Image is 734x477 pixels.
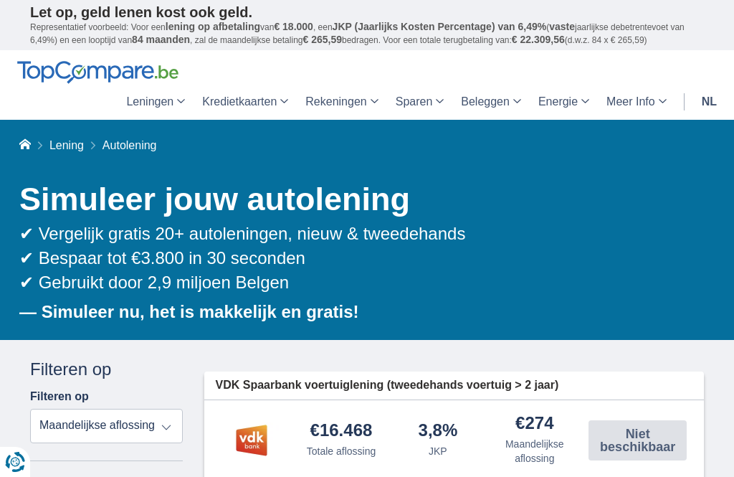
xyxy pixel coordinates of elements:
span: Autolening [103,139,157,151]
div: €274 [515,415,553,434]
div: ✔ Vergelijk gratis 20+ autoleningen, nieuw & tweedehands ✔ Bespaar tot €3.800 in 30 seconden ✔ Ge... [19,222,704,296]
span: € 265,59 [302,34,342,45]
span: vaste [549,21,575,32]
a: Lening [49,139,84,151]
div: JKP [429,444,447,458]
button: Niet beschikbaar [588,420,687,461]
a: Kredietkaarten [194,84,297,120]
span: lening op afbetaling [166,21,260,32]
span: JKP (Jaarlijks Kosten Percentage) van 6,49% [333,21,547,32]
span: VDK Spaarbank voertuiglening (tweedehands voertuig > 2 jaar) [216,377,559,394]
label: Filteren op [30,390,89,403]
span: € 18.000 [274,21,313,32]
a: Meer Info [598,84,675,120]
img: product.pl.alt VDK bank [216,422,287,458]
span: 84 maanden [132,34,190,45]
img: TopCompare [17,61,178,84]
a: Beleggen [452,84,530,120]
div: €16.468 [310,422,373,441]
a: Leningen [118,84,194,120]
span: Niet beschikbaar [593,428,682,453]
p: Let op, geld lenen kost ook geld. [30,4,704,21]
a: Sparen [387,84,453,120]
span: € 22.309,56 [512,34,565,45]
a: nl [693,84,725,120]
a: Rekeningen [297,84,386,120]
div: Maandelijkse aflossing [492,437,577,466]
div: Filteren op [30,357,183,382]
b: — Simuleer nu, het is makkelijk en gratis! [19,302,359,321]
div: 3,8% [419,422,458,441]
div: Totale aflossing [307,444,376,458]
h1: Simuleer jouw autolening [19,177,704,222]
a: Energie [530,84,598,120]
p: Representatief voorbeeld: Voor een van , een ( jaarlijkse debetrentevoet van 6,49%) en een loopti... [30,21,704,47]
a: Home [19,139,31,151]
